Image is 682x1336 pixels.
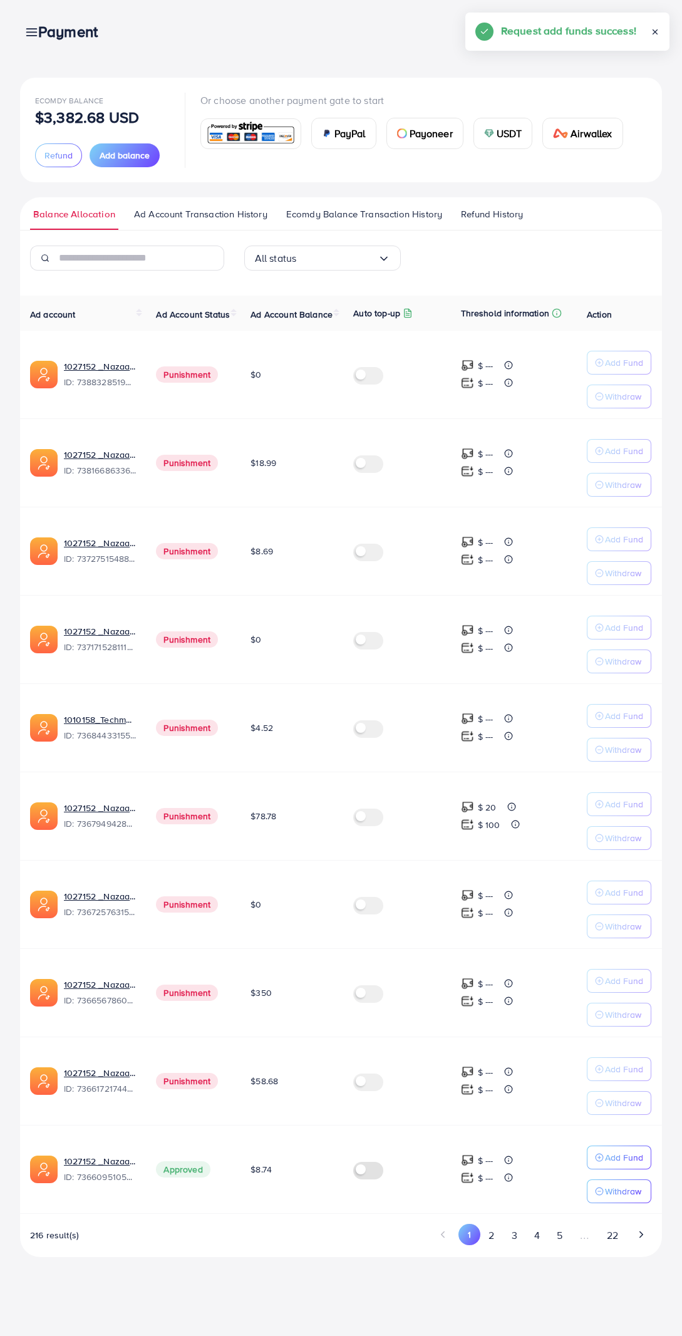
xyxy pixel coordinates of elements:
[605,477,641,492] p: Withdraw
[30,891,58,918] img: ic-ads-acc.e4c84228.svg
[605,1095,641,1111] p: Withdraw
[605,708,643,723] p: Add Fund
[587,1003,651,1027] button: Withdraw
[397,128,407,138] img: card
[64,464,136,477] span: ID: 7381668633665093648
[503,1224,525,1247] button: Go to page 3
[156,455,218,471] span: Punishment
[100,149,150,162] span: Add balance
[587,439,651,463] button: Add Fund
[64,1155,136,1168] a: 1027152 _Nazaagency_006
[410,126,453,141] span: Payoneer
[433,1224,652,1247] ul: Pagination
[64,360,136,389] div: <span class='underline'>1027152 _Nazaagency_019</span></br>7388328519014645761
[478,888,493,903] p: $ ---
[461,995,474,1008] img: top-up amount
[587,308,612,321] span: Action
[30,537,58,565] img: ic-ads-acc.e4c84228.svg
[251,898,261,911] span: $0
[587,792,651,816] button: Add Fund
[64,978,136,991] a: 1027152 _Nazaagency_0051
[461,889,474,902] img: top-up amount
[461,306,549,321] p: Threshold information
[64,890,136,903] a: 1027152 _Nazaagency_016
[605,973,643,988] p: Add Fund
[461,376,474,390] img: top-up amount
[30,626,58,653] img: ic-ads-acc.e4c84228.svg
[478,800,497,815] p: $ 20
[156,1161,210,1178] span: Approved
[64,1067,136,1095] div: <span class='underline'>1027152 _Nazaagency_018</span></br>7366172174454882305
[571,126,612,141] span: Airwallex
[478,358,493,373] p: $ ---
[605,389,641,404] p: Withdraw
[30,1067,58,1095] img: ic-ads-acc.e4c84228.svg
[478,1082,493,1097] p: $ ---
[605,919,641,934] p: Withdraw
[605,566,641,581] p: Withdraw
[461,1171,474,1184] img: top-up amount
[478,535,493,550] p: $ ---
[478,641,493,656] p: $ ---
[90,143,160,167] button: Add balance
[386,118,463,149] a: cardPayoneer
[156,1073,218,1089] span: Punishment
[156,631,218,648] span: Punishment
[33,207,115,221] span: Balance Allocation
[478,817,500,832] p: $ 100
[605,654,641,669] p: Withdraw
[251,308,333,321] span: Ad Account Balance
[64,906,136,918] span: ID: 7367257631523782657
[501,23,636,39] h5: Request add funds success!
[478,447,493,462] p: $ ---
[461,447,474,460] img: top-up amount
[478,1171,493,1186] p: $ ---
[605,797,643,812] p: Add Fund
[251,986,272,999] span: $350
[64,802,136,814] a: 1027152 _Nazaagency_003
[251,633,261,646] span: $0
[478,1065,493,1080] p: $ ---
[525,1224,548,1247] button: Go to page 4
[251,457,276,469] span: $18.99
[478,976,493,992] p: $ ---
[30,979,58,1007] img: ic-ads-acc.e4c84228.svg
[30,449,58,477] img: ic-ads-acc.e4c84228.svg
[461,465,474,478] img: top-up amount
[587,914,651,938] button: Withdraw
[605,885,643,900] p: Add Fund
[587,704,651,728] button: Add Fund
[64,802,136,831] div: <span class='underline'>1027152 _Nazaagency_003</span></br>7367949428067450896
[156,808,218,824] span: Punishment
[605,1184,641,1199] p: Withdraw
[497,126,522,141] span: USDT
[605,1062,643,1077] p: Add Fund
[461,712,474,725] img: top-up amount
[64,1155,136,1184] div: <span class='underline'>1027152 _Nazaagency_006</span></br>7366095105679261697
[35,95,103,106] span: Ecomdy Balance
[587,351,651,375] button: Add Fund
[156,985,218,1001] span: Punishment
[286,207,442,221] span: Ecomdy Balance Transaction History
[587,527,651,551] button: Add Fund
[587,738,651,762] button: Withdraw
[587,650,651,673] button: Withdraw
[35,110,139,125] p: $3,382.68 USD
[461,553,474,566] img: top-up amount
[64,890,136,919] div: <span class='underline'>1027152 _Nazaagency_016</span></br>7367257631523782657
[461,207,523,221] span: Refund History
[461,800,474,814] img: top-up amount
[605,1150,643,1165] p: Add Fund
[478,712,493,727] p: $ ---
[64,713,136,726] a: 1010158_Techmanistan pk acc_1715599413927
[156,366,218,383] span: Punishment
[156,308,230,321] span: Ad Account Status
[251,368,261,381] span: $0
[205,120,297,147] img: card
[156,896,218,913] span: Punishment
[64,1171,136,1183] span: ID: 7366095105679261697
[478,906,493,921] p: $ ---
[587,1179,651,1203] button: Withdraw
[587,616,651,640] button: Add Fund
[478,552,493,567] p: $ ---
